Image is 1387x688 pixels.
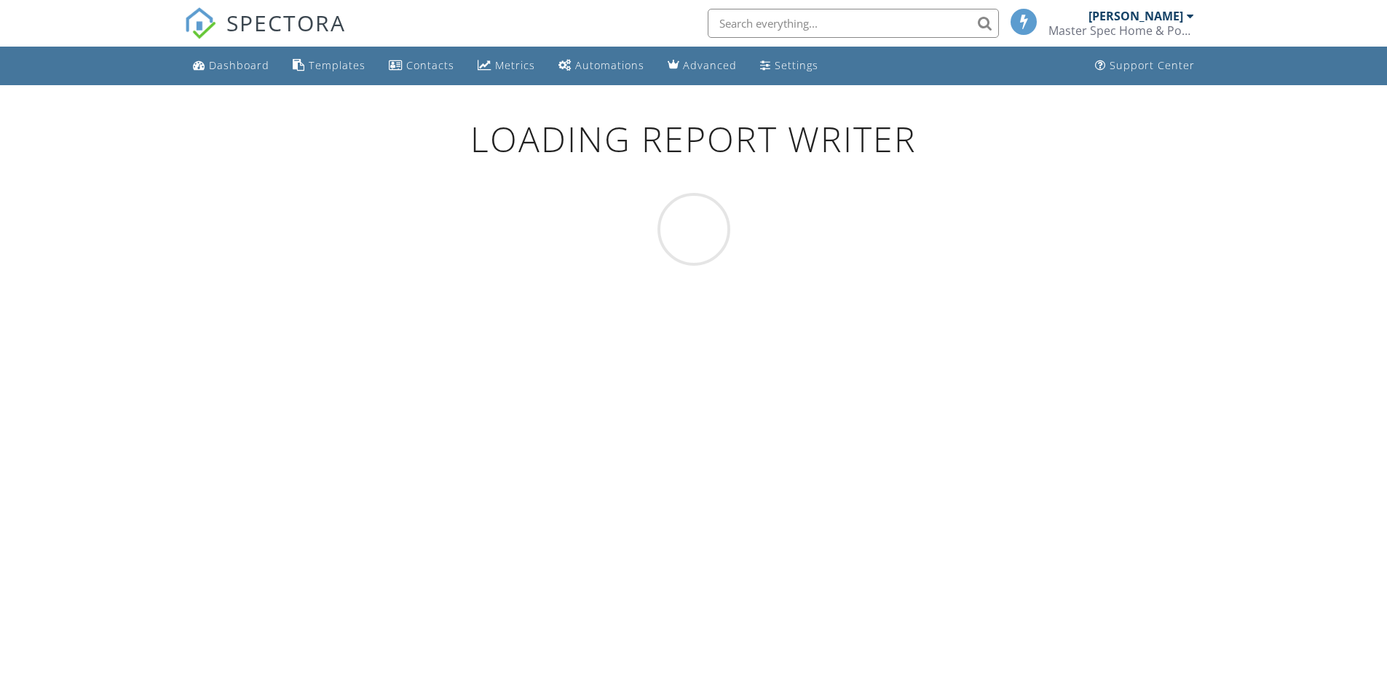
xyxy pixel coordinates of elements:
a: Automations (Basic) [553,52,650,79]
div: [PERSON_NAME] [1088,9,1183,23]
div: Metrics [495,58,535,72]
div: Support Center [1110,58,1195,72]
a: Advanced [662,52,743,79]
a: Contacts [383,52,460,79]
div: Settings [775,58,818,72]
div: Dashboard [209,58,269,72]
a: SPECTORA [184,20,346,50]
img: The Best Home Inspection Software - Spectora [184,7,216,39]
a: Support Center [1089,52,1201,79]
a: Settings [754,52,824,79]
div: Templates [309,58,365,72]
div: Contacts [406,58,454,72]
a: Metrics [472,52,541,79]
a: Templates [287,52,371,79]
a: Dashboard [187,52,275,79]
span: SPECTORA [226,7,346,38]
input: Search everything... [708,9,999,38]
div: Advanced [683,58,737,72]
div: Master Spec Home & Pool Inspection Services [1048,23,1194,38]
div: Automations [575,58,644,72]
